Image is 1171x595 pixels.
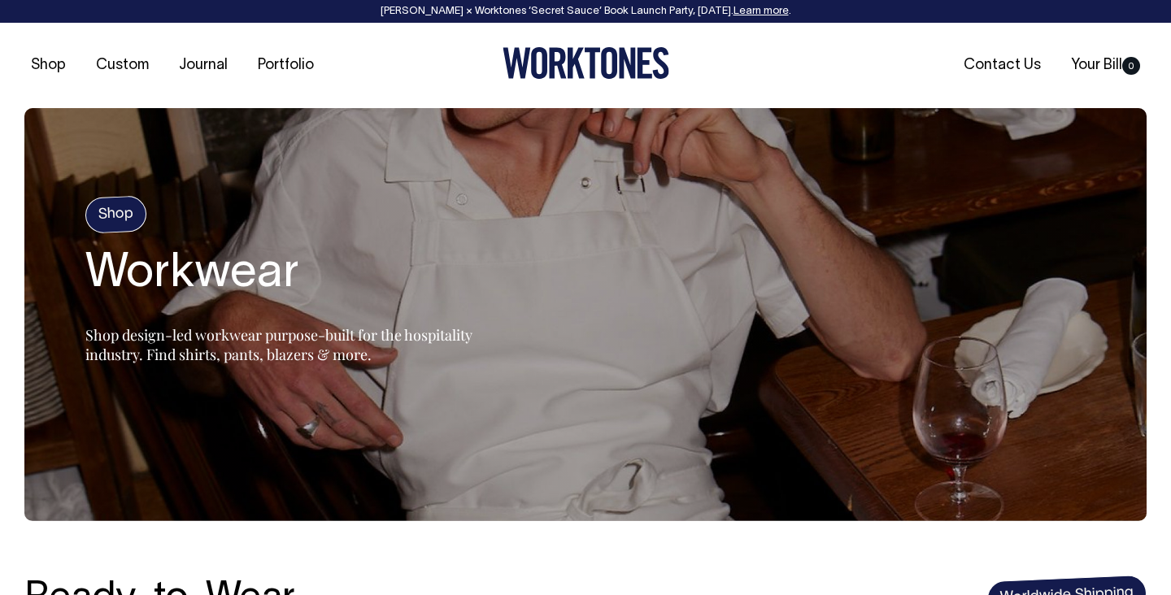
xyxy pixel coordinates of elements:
a: Learn more [734,7,789,16]
a: Journal [172,52,234,79]
div: [PERSON_NAME] × Worktones ‘Secret Sauce’ Book Launch Party, [DATE]. . [16,6,1155,17]
a: Custom [89,52,155,79]
a: Your Bill0 [1064,52,1147,79]
h2: Workwear [85,249,492,301]
h4: Shop [85,196,147,234]
a: Shop [24,52,72,79]
span: Shop design-led workwear purpose-built for the hospitality industry. Find shirts, pants, blazers ... [85,325,472,364]
a: Contact Us [957,52,1047,79]
span: 0 [1122,57,1140,75]
a: Portfolio [251,52,320,79]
